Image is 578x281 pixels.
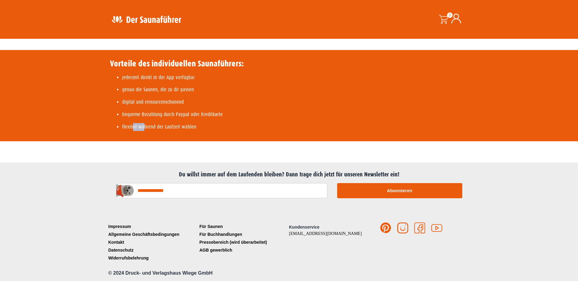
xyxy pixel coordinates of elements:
a: AGB gewerblich [198,246,289,254]
h2: Du willst immer auf dem Laufenden bleiben? Dann trage dich jetzt für unseren Newsletter ein! [110,171,468,178]
h3: Vorteile des individuellen Saunaführers: [110,59,244,69]
p: flexibel während der Laufzeit wählen [122,123,244,131]
p: jederzeit direkt in der App verfügbar [122,74,244,82]
p: bequeme Bezahlung durch Paypal oder Kreditkarte [122,111,244,119]
nav: Menü [198,222,289,254]
a: [EMAIL_ADDRESS][DOMAIN_NAME] [289,231,362,236]
button: Abonnieren [337,183,462,198]
a: Allgemeine Geschäftsbedingungen [107,230,198,238]
a: Impressum [107,222,198,230]
a: Pressebereich (wird überarbeitet) [198,238,289,246]
a: Datenschutz [107,246,198,254]
span: © 2024 Druck- und Verlagshaus Wiege GmbH [108,270,213,276]
nav: Menü [107,222,198,262]
span: 0 [447,12,453,18]
a: Kontakt [107,238,198,246]
a: Für Buchhandlungen [198,230,289,238]
span: Kundenservice [289,225,320,229]
p: digital und ressourcenschonend [122,98,244,106]
p: genau die Saunen, die zu dir passen [122,86,244,94]
a: Für Saunen [198,222,289,230]
a: Widerrufsbelehrung [107,254,198,262]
